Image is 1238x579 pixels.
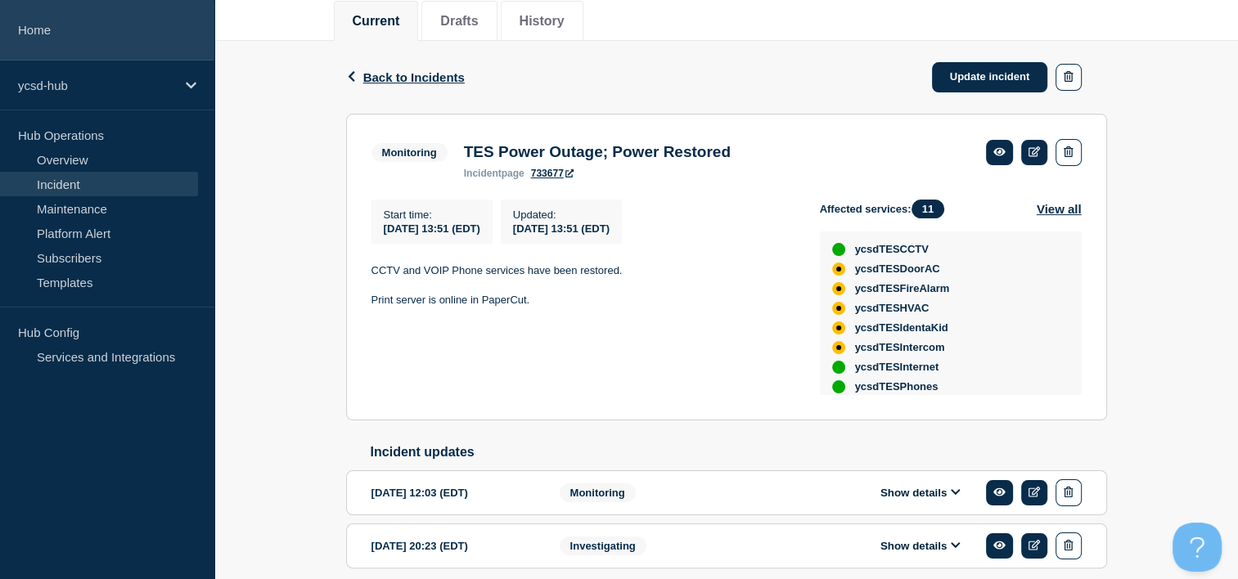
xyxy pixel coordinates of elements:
[520,14,565,29] button: History
[353,14,400,29] button: Current
[1173,523,1222,572] iframe: Help Scout Beacon - Open
[855,380,939,393] span: ycsdTESPhones
[832,380,845,393] div: up
[464,143,731,161] h3: TES Power Outage; Power Restored
[832,302,845,315] div: affected
[876,539,966,553] button: Show details
[876,486,966,500] button: Show details
[855,321,948,334] span: ycsdTESIdentaKid
[1037,200,1082,218] button: View all
[932,62,1048,92] a: Update incident
[464,168,524,179] p: page
[371,532,535,559] div: [DATE] 20:23 (EDT)
[363,70,465,84] span: Back to Incidents
[832,361,845,374] div: up
[832,243,845,256] div: up
[855,361,939,374] span: ycsdTESInternet
[832,321,845,334] div: affected
[855,302,930,315] span: ycsdTESHVAC
[464,168,502,179] span: incident
[384,222,480,235] span: [DATE] 13:51 (EDT)
[513,221,610,235] div: [DATE] 13:51 (EDT)
[531,168,574,179] a: 733677
[513,209,610,221] p: Updated :
[384,209,480,221] p: Start time :
[832,282,845,295] div: affected
[560,483,636,502] span: Monitoring
[855,282,950,295] span: ycsdTESFireAlarm
[820,200,952,218] span: Affected services:
[371,143,448,162] span: Monitoring
[832,263,845,276] div: affected
[855,263,940,276] span: ycsdTESDoorAC
[371,479,535,506] div: [DATE] 12:03 (EDT)
[346,70,465,84] button: Back to Incidents
[855,341,945,354] span: ycsdTESIntercom
[560,536,646,555] span: Investigating
[855,243,929,256] span: ycsdTESCCTV
[832,341,845,354] div: affected
[912,200,944,218] span: 11
[18,79,175,92] p: ycsd-hub
[371,445,1107,460] h2: Incident updates
[371,263,794,278] p: CCTV and VOIP Phone services have been restored.
[440,14,478,29] button: Drafts
[371,293,794,307] p: Print server is online in PaperCut.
